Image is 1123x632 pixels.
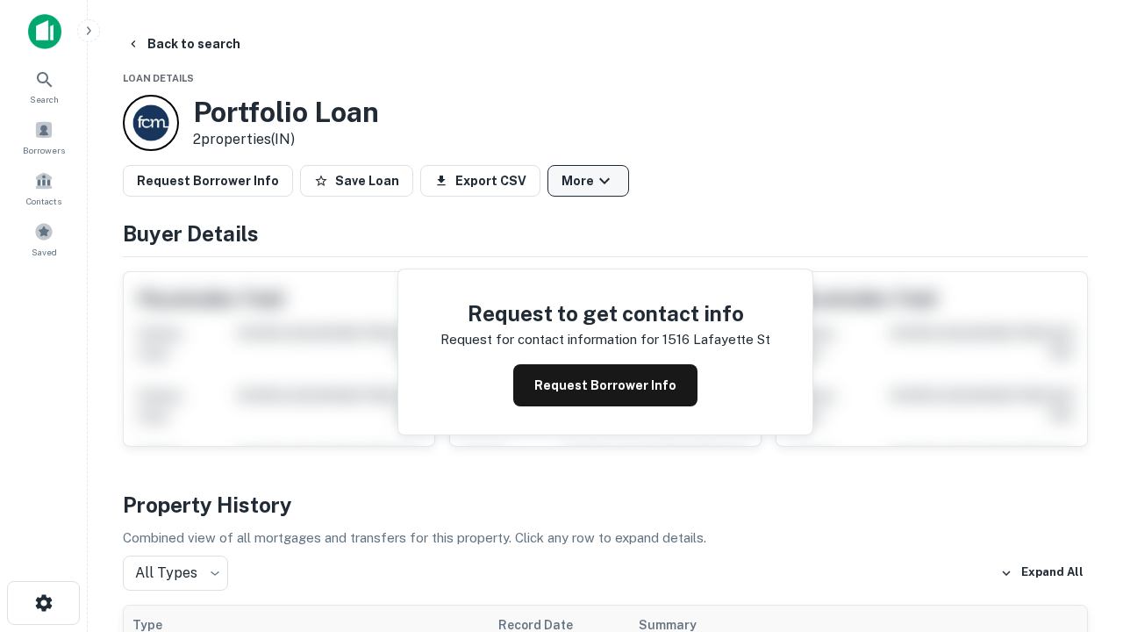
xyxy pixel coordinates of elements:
button: More [547,165,629,197]
button: Expand All [996,560,1088,586]
h4: Request to get contact info [440,298,770,329]
a: Borrowers [5,113,82,161]
h4: Property History [123,489,1088,521]
p: Request for contact information for [440,329,659,350]
span: Saved [32,245,57,259]
iframe: Chat Widget [1035,435,1123,520]
p: 1516 lafayette st [662,329,770,350]
span: Contacts [26,194,61,208]
h3: Portfolio Loan [193,96,379,129]
a: Search [5,62,82,110]
p: Combined view of all mortgages and transfers for this property. Click any row to expand details. [123,528,1088,549]
button: Request Borrower Info [513,364,697,406]
button: Export CSV [420,165,540,197]
p: 2 properties (IN) [193,129,379,150]
div: All Types [123,556,228,591]
h4: Buyer Details [123,218,1088,249]
span: Borrowers [23,143,65,157]
span: Loan Details [123,73,194,83]
button: Save Loan [300,165,413,197]
a: Contacts [5,164,82,212]
button: Request Borrower Info [123,165,293,197]
a: Saved [5,215,82,262]
button: Back to search [119,28,247,60]
span: Search [30,92,59,106]
img: capitalize-icon.png [28,14,61,49]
